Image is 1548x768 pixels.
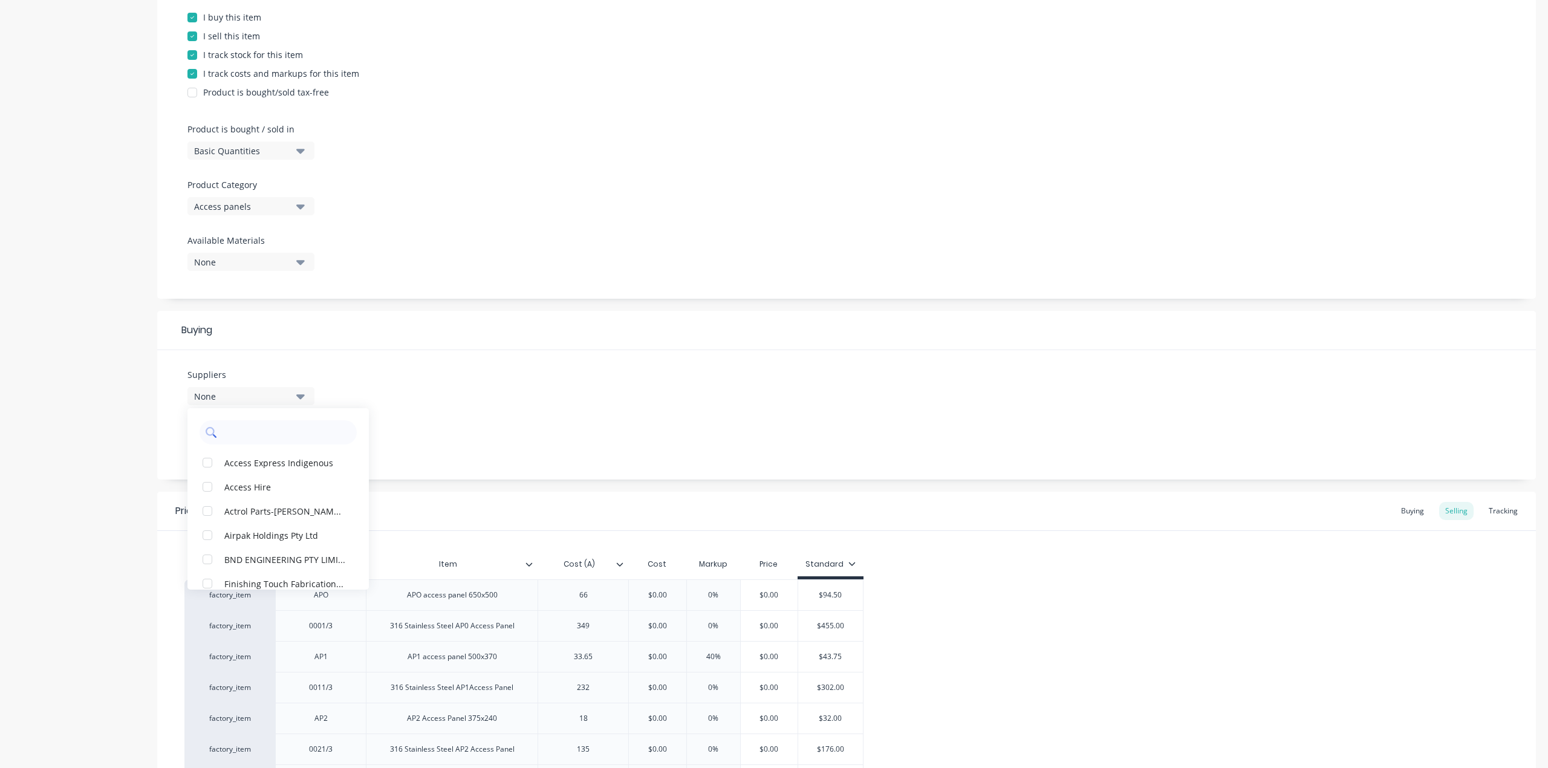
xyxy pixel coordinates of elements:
div: factory_item [197,744,263,755]
div: 0% [683,580,744,610]
div: Cost [628,552,686,576]
div: 0% [683,672,744,703]
div: $0.00 [627,672,688,703]
div: $0.00 [627,734,688,764]
div: 316 Stainless Steel AP2 Access Panel [380,741,524,757]
div: $0.00 [739,703,799,734]
div: 349 [553,618,614,634]
div: AP2 Access Panel 375x240 [397,711,507,726]
div: $0.00 [627,611,688,641]
div: Markup [686,552,740,576]
div: Access Express Indigenous [224,456,345,469]
div: Finishing Touch Fabrications #48189071 [224,577,345,590]
div: I track costs and markups for this item [203,67,359,80]
div: $0.00 [627,580,688,610]
div: 232 [553,680,614,695]
div: $0.00 [627,642,688,672]
div: factory_item0001/3316 Stainless Steel AP0 Access Panel349$0.000%$0.00$455.00 [184,610,863,641]
div: AP1 [291,649,351,665]
div: $176.00 [798,734,863,764]
div: 40% [683,642,744,672]
div: Buying [157,311,1536,350]
div: Airpak Holdings Pty Ltd [224,529,345,541]
div: $32.00 [798,703,863,734]
div: Cost (A) [538,552,628,576]
div: 0021/3 [291,741,351,757]
label: Product is bought / sold in [187,123,308,135]
div: Item [366,552,538,576]
div: factory_itemAP1AP1 access panel 500x37033.65$0.0040%$0.00$43.75 [184,641,863,672]
div: Cost (A) [538,549,621,579]
div: 0% [683,703,744,734]
div: factory_item [197,590,263,600]
div: Actrol Parts-[PERSON_NAME]-Metalflex [224,504,345,517]
button: None [187,253,314,271]
div: I buy this item [203,11,261,24]
label: Suppliers [187,368,314,381]
div: 0001/3 [291,618,351,634]
div: AP2 [291,711,351,726]
div: Basic Quantities [194,145,291,157]
div: factory_item0021/3316 Stainless Steel AP2 Access Panel135$0.000%$0.00$176.00 [184,734,863,764]
div: $455.00 [798,611,863,641]
label: Product Category [187,178,308,191]
div: factory_item [197,620,263,631]
div: 0% [683,611,744,641]
div: AP1 access panel 500x370 [398,649,507,665]
div: Xero Item # [184,552,275,576]
div: APO [291,587,351,603]
label: Available Materials [187,234,314,247]
div: 316 Stainless Steel AP1Access Panel [381,680,523,695]
div: factory_item0011/3316 Stainless Steel AP1Access Panel232$0.000%$0.00$302.00 [184,672,863,703]
div: Item [366,549,530,579]
div: 316 Stainless Steel AP0 Access Panel [380,618,524,634]
div: Pricing [175,504,206,518]
div: Selling [1439,502,1474,520]
div: BND ENGINEERING PTY LIMITED [224,553,345,565]
div: $43.75 [798,642,863,672]
div: Buying [1395,502,1430,520]
button: Access panels [187,197,314,215]
button: Basic Quantities [187,142,314,160]
button: None [187,387,314,405]
div: factory_itemAPOAPO access panel 650x50066$0.000%$0.00$94.50 [184,579,863,610]
div: factory_item [197,713,263,724]
div: Access Hire [224,480,345,493]
div: Access panels [194,200,291,213]
div: Product is bought/sold tax-free [203,86,329,99]
div: factory_itemAP2AP2 Access Panel 375x24018$0.000%$0.00$32.00 [184,703,863,734]
div: None [194,256,291,268]
div: 0011/3 [291,680,351,695]
div: factory_item [197,682,263,693]
div: None [194,390,291,403]
div: $0.00 [739,672,799,703]
div: $0.00 [739,611,799,641]
div: $94.50 [798,580,863,610]
div: 18 [553,711,614,726]
div: $0.00 [739,734,799,764]
div: $302.00 [798,672,863,703]
div: $0.00 [627,703,688,734]
div: Tracking [1483,502,1524,520]
div: APO access panel 650x500 [397,587,507,603]
div: factory_item [197,651,263,662]
div: 0% [683,734,744,764]
div: I track stock for this item [203,48,303,61]
div: 135 [553,741,614,757]
div: I sell this item [203,30,260,42]
div: 66 [553,587,614,603]
div: Price [740,552,798,576]
div: $0.00 [739,580,799,610]
div: 33.65 [553,649,614,665]
div: $0.00 [739,642,799,672]
div: Standard [805,559,856,570]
